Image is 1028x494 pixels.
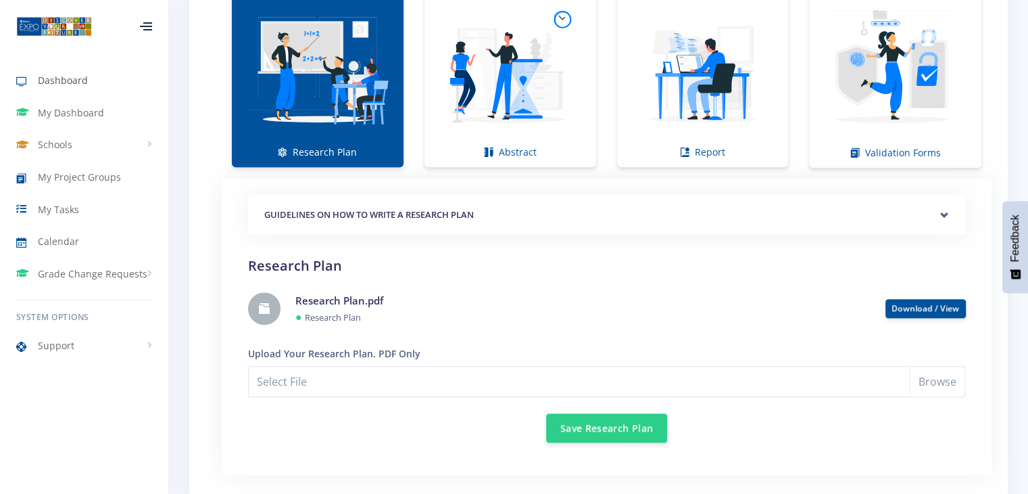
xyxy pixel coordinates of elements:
[38,202,79,217] span: My Tasks
[295,309,302,324] span: ●
[1009,215,1021,262] span: Feedback
[248,346,420,361] label: Upload Your Research Plan. PDF Only
[264,208,949,222] h5: GUIDELINES ON HOW TO WRITE A RESEARCH PLAN
[38,234,79,248] span: Calendar
[248,256,965,276] h2: Research Plan
[305,311,361,323] small: Research Plan
[1002,201,1028,293] button: Feedback - Show survey
[885,299,966,318] button: Download / View
[38,338,74,353] span: Support
[38,137,72,152] span: Schools
[546,413,667,443] button: Save Research Plan
[16,311,152,323] h6: System Options
[891,302,960,314] a: Download / View
[38,170,121,184] span: My Project Groups
[38,267,147,281] span: Grade Change Requests
[38,73,88,87] span: Dashboard
[38,106,104,120] span: My Dashboard
[295,294,383,307] a: Research Plan.pdf
[16,16,92,37] img: ...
